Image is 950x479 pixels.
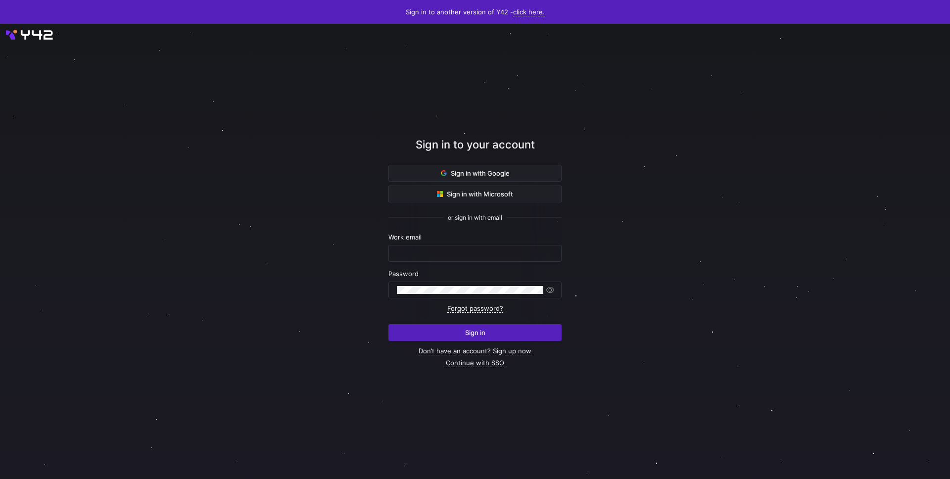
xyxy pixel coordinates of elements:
[388,137,562,165] div: Sign in to your account
[513,8,545,16] a: click here.
[437,190,513,198] span: Sign in with Microsoft
[441,169,510,177] span: Sign in with Google
[448,214,502,221] span: or sign in with email
[419,347,531,355] a: Don’t have an account? Sign up now
[388,324,562,341] button: Sign in
[447,304,503,313] a: Forgot password?
[388,233,422,241] span: Work email
[388,270,419,278] span: Password
[388,186,562,202] button: Sign in with Microsoft
[388,165,562,182] button: Sign in with Google
[446,359,504,367] a: Continue with SSO
[465,329,485,336] span: Sign in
